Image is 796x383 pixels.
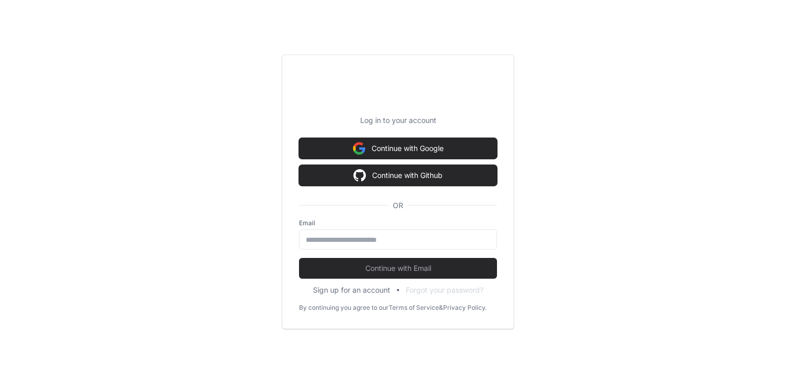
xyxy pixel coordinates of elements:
div: & [439,304,443,312]
button: Continue with Github [299,165,497,186]
button: Forgot your password? [406,285,484,295]
span: OR [389,200,407,211]
button: Continue with Google [299,138,497,159]
img: Sign in with google [353,138,365,159]
button: Sign up for an account [313,285,390,295]
a: Terms of Service [389,304,439,312]
p: Log in to your account [299,115,497,126]
span: Continue with Email [299,263,497,273]
img: Sign in with google [353,165,366,186]
a: Privacy Policy. [443,304,487,312]
label: Email [299,219,497,227]
div: By continuing you agree to our [299,304,389,312]
button: Continue with Email [299,258,497,279]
